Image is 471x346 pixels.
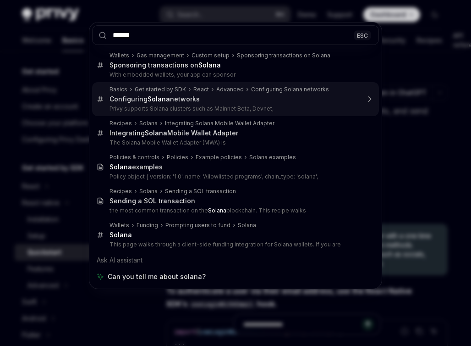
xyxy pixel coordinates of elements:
[110,139,360,146] p: The Solana Mobile Wallet Adapter (MWA) is
[165,120,274,127] div: Integrating Solana Mobile Wallet Adapter
[110,241,360,248] p: This page walks through a client-side funding integration for Solana wallets. If you are
[110,207,360,214] p: the most common transaction on the blockchain. This recipe walks
[196,154,242,161] div: Example policies
[110,105,360,112] p: Privy supports Solana clusters such as Mainnet Beta, Devnet,
[110,173,360,180] p: Policy object { version: '1.0', name: 'Allowlisted programs', chain_type: 'solana',
[110,222,129,229] div: Wallets
[137,222,158,229] div: Funding
[167,154,188,161] div: Policies
[198,61,221,69] b: Solana
[165,222,230,229] div: Prompting users to fund
[237,52,330,59] div: Sponsoring transactions on Solana
[110,61,221,69] div: Sponsoring transactions on
[137,52,184,59] div: Gas management
[192,52,230,59] div: Custom setup
[110,231,132,239] b: Solana
[110,188,132,195] div: Recipes
[110,120,132,127] div: Recipes
[110,163,132,171] b: Solana
[110,197,195,205] div: Sending a SOL transaction
[110,86,127,93] div: Basics
[216,86,244,93] div: Advanced
[354,30,371,40] div: ESC
[148,95,170,103] b: Solana
[193,86,209,93] div: React
[208,207,226,214] b: Solana
[110,163,163,171] div: examples
[108,272,206,281] span: Can you tell me about solana?
[139,120,158,127] div: Solana
[110,129,238,137] div: Integrating Mobile Wallet Adapter
[249,154,296,161] div: Solana examples
[110,71,360,78] p: With embedded wallets, your app can sponsor
[92,252,379,268] div: Ask AI assistant
[135,86,186,93] div: Get started by SDK
[165,188,236,195] div: Sending a SOL transaction
[139,188,158,195] div: Solana
[110,95,200,103] div: Configuring networks
[110,52,129,59] div: Wallets
[251,86,329,93] div: Configuring Solana networks
[110,154,159,161] div: Policies & controls
[238,222,256,229] div: Solana
[145,129,167,137] b: Solana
